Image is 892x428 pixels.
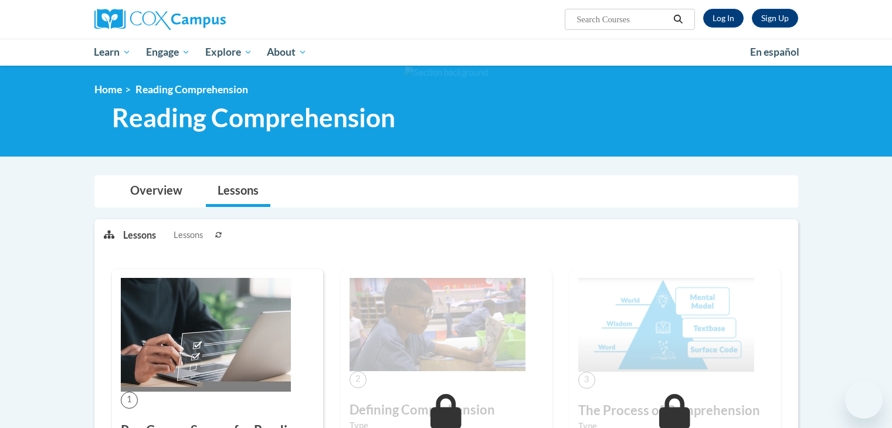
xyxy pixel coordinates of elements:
[123,229,156,242] p: Lessons
[578,402,772,420] h3: The Process of Comprehension
[259,39,314,66] a: About
[575,12,669,26] input: Search Courses
[669,12,687,26] button: Search
[350,278,525,371] img: Course Image
[121,278,291,392] img: Course Image
[703,9,744,28] a: Log In
[94,83,122,96] a: Home
[138,39,198,66] a: Engage
[135,83,248,96] span: Reading Comprehension
[87,39,139,66] a: Learn
[267,45,307,59] span: About
[350,371,367,388] span: 2
[146,45,190,59] span: Engage
[845,381,883,419] iframe: Button to launch messaging window
[174,229,203,242] span: Lessons
[112,102,395,133] span: Reading Comprehension
[94,9,317,30] a: Cox Campus
[752,9,798,28] a: Register
[742,40,807,64] a: En español
[198,39,260,66] a: Explore
[94,9,226,30] img: Cox Campus
[121,392,138,409] span: 1
[350,401,543,419] h3: Defining Comprehension
[205,45,252,59] span: Explore
[750,46,799,58] span: En español
[405,66,488,79] img: Section background
[578,372,595,389] span: 3
[118,176,194,207] a: Overview
[77,39,816,66] div: Main menu
[206,176,270,207] a: Lessons
[94,45,131,59] span: Learn
[578,278,754,372] img: Course Image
